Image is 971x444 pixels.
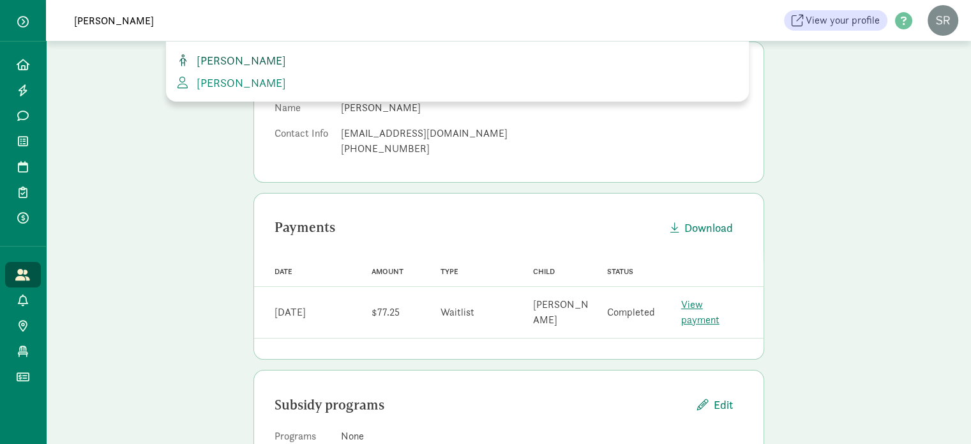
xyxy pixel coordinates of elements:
dt: Contact Info [275,126,331,162]
a: View payment [681,298,719,326]
div: [EMAIL_ADDRESS][DOMAIN_NAME] [341,126,743,141]
button: Edit [687,391,743,418]
div: Subsidy programs [275,395,687,415]
span: Child [533,267,555,276]
span: View your profile [806,13,880,28]
span: Date [275,267,292,276]
a: [PERSON_NAME] [176,74,739,91]
div: Payments [275,217,660,238]
dt: Name [275,100,331,121]
span: [PERSON_NAME] [192,53,286,68]
span: Download [684,219,733,236]
span: Status [607,267,633,276]
span: Edit [714,396,733,413]
a: [PERSON_NAME] [176,52,739,69]
span: Amount [372,267,403,276]
dd: [PERSON_NAME] [341,100,743,116]
div: Completed [607,305,655,320]
div: $77.25 [372,305,400,320]
span: Type [440,267,458,276]
input: Search for a family, child or location [66,8,425,33]
div: [PHONE_NUMBER] [341,141,743,157]
div: [DATE] [275,305,306,320]
div: Waitlist [440,305,474,320]
span: [PERSON_NAME] [192,75,286,90]
div: None [341,429,743,444]
div: [PERSON_NAME] [533,297,592,328]
a: View your profile [784,10,887,31]
iframe: Chat Widget [907,383,971,444]
button: Download [660,214,743,241]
